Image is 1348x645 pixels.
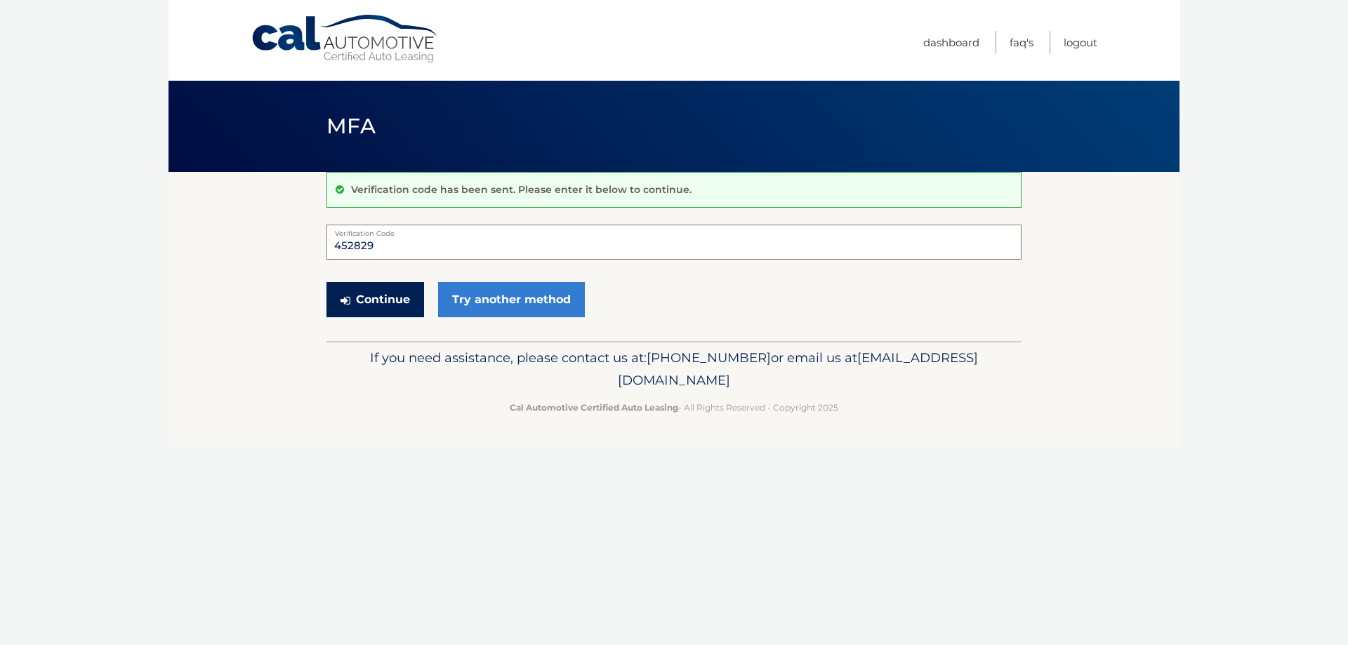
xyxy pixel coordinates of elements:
[326,113,376,139] span: MFA
[326,225,1022,236] label: Verification Code
[251,14,440,64] a: Cal Automotive
[438,282,585,317] a: Try another method
[326,225,1022,260] input: Verification Code
[510,402,678,413] strong: Cal Automotive Certified Auto Leasing
[1010,31,1033,54] a: FAQ's
[923,31,979,54] a: Dashboard
[618,350,978,388] span: [EMAIL_ADDRESS][DOMAIN_NAME]
[1064,31,1097,54] a: Logout
[647,350,771,366] span: [PHONE_NUMBER]
[336,347,1012,392] p: If you need assistance, please contact us at: or email us at
[351,183,692,196] p: Verification code has been sent. Please enter it below to continue.
[336,400,1012,415] p: - All Rights Reserved - Copyright 2025
[326,282,424,317] button: Continue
